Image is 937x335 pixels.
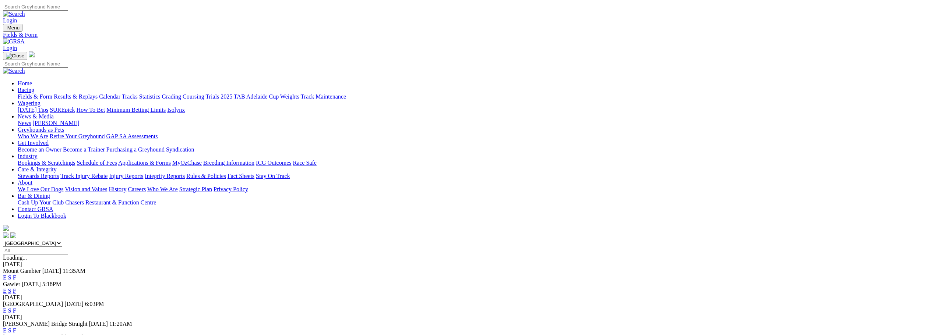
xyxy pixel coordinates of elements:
a: GAP SA Assessments [106,133,158,139]
img: Search [3,11,25,17]
a: Chasers Restaurant & Function Centre [65,199,156,206]
a: Greyhounds as Pets [18,126,64,133]
span: 6:03PM [85,301,104,307]
a: S [8,307,11,314]
a: Home [18,80,32,86]
div: [DATE] [3,294,934,301]
a: Wagering [18,100,40,106]
a: Weights [280,93,299,100]
a: F [13,274,16,281]
img: logo-grsa-white.png [29,51,35,57]
div: About [18,186,934,193]
a: F [13,327,16,334]
a: Statistics [139,93,161,100]
span: [DATE] [89,321,108,327]
a: Stay On Track [256,173,290,179]
button: Toggle navigation [3,24,22,32]
a: Track Maintenance [301,93,346,100]
div: Bar & Dining [18,199,934,206]
a: Injury Reports [109,173,143,179]
a: Careers [128,186,146,192]
span: Gawler [3,281,20,287]
img: logo-grsa-white.png [3,225,9,231]
span: Mount Gambier [3,268,41,274]
span: [DATE] [22,281,41,287]
a: [PERSON_NAME] [32,120,79,126]
a: Race Safe [293,160,316,166]
button: Toggle navigation [3,52,27,60]
a: Applications & Forms [118,160,171,166]
a: News & Media [18,113,54,120]
div: [DATE] [3,261,934,268]
img: Search [3,68,25,74]
a: Schedule of Fees [77,160,117,166]
a: Who We Are [147,186,178,192]
span: [PERSON_NAME] Bridge Straight [3,321,87,327]
a: News [18,120,31,126]
img: facebook.svg [3,232,9,238]
a: Minimum Betting Limits [106,107,166,113]
div: Racing [18,93,934,100]
a: Who We Are [18,133,48,139]
a: Breeding Information [203,160,254,166]
a: Isolynx [167,107,185,113]
span: 11:20AM [109,321,132,327]
span: Menu [7,25,20,31]
img: GRSA [3,38,25,45]
a: Trials [205,93,219,100]
span: Loading... [3,254,27,261]
img: Close [6,53,24,59]
a: Login [3,17,17,24]
a: MyOzChase [172,160,202,166]
span: [GEOGRAPHIC_DATA] [3,301,63,307]
div: Industry [18,160,934,166]
a: Calendar [99,93,120,100]
a: Bookings & Scratchings [18,160,75,166]
a: F [13,288,16,294]
input: Select date [3,247,68,254]
div: Greyhounds as Pets [18,133,934,140]
a: ICG Outcomes [256,160,291,166]
input: Search [3,60,68,68]
a: E [3,307,7,314]
a: E [3,288,7,294]
div: Care & Integrity [18,173,934,179]
a: Retire Your Greyhound [50,133,105,139]
a: Become an Owner [18,146,61,153]
a: E [3,274,7,281]
a: [DATE] Tips [18,107,48,113]
a: Fields & Form [18,93,52,100]
span: 5:18PM [42,281,61,287]
a: Login [3,45,17,51]
a: How To Bet [77,107,105,113]
div: Fields & Form [3,32,934,38]
input: Search [3,3,68,11]
a: E [3,327,7,334]
div: News & Media [18,120,934,126]
a: We Love Our Dogs [18,186,63,192]
a: Care & Integrity [18,166,57,172]
span: [DATE] [42,268,61,274]
a: Vision and Values [65,186,107,192]
a: History [109,186,126,192]
span: [DATE] [64,301,84,307]
a: Purchasing a Greyhound [106,146,165,153]
a: Results & Replays [54,93,98,100]
div: Get Involved [18,146,934,153]
a: Become a Trainer [63,146,105,153]
a: Get Involved [18,140,49,146]
a: About [18,179,32,186]
a: Cash Up Your Club [18,199,64,206]
a: S [8,327,11,334]
a: Bar & Dining [18,193,50,199]
div: Wagering [18,107,934,113]
a: Tracks [122,93,138,100]
img: twitter.svg [10,232,16,238]
a: Racing [18,87,34,93]
a: SUREpick [50,107,75,113]
a: Syndication [166,146,194,153]
a: Track Injury Rebate [60,173,108,179]
a: Privacy Policy [214,186,248,192]
a: S [8,288,11,294]
a: Login To Blackbook [18,213,66,219]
